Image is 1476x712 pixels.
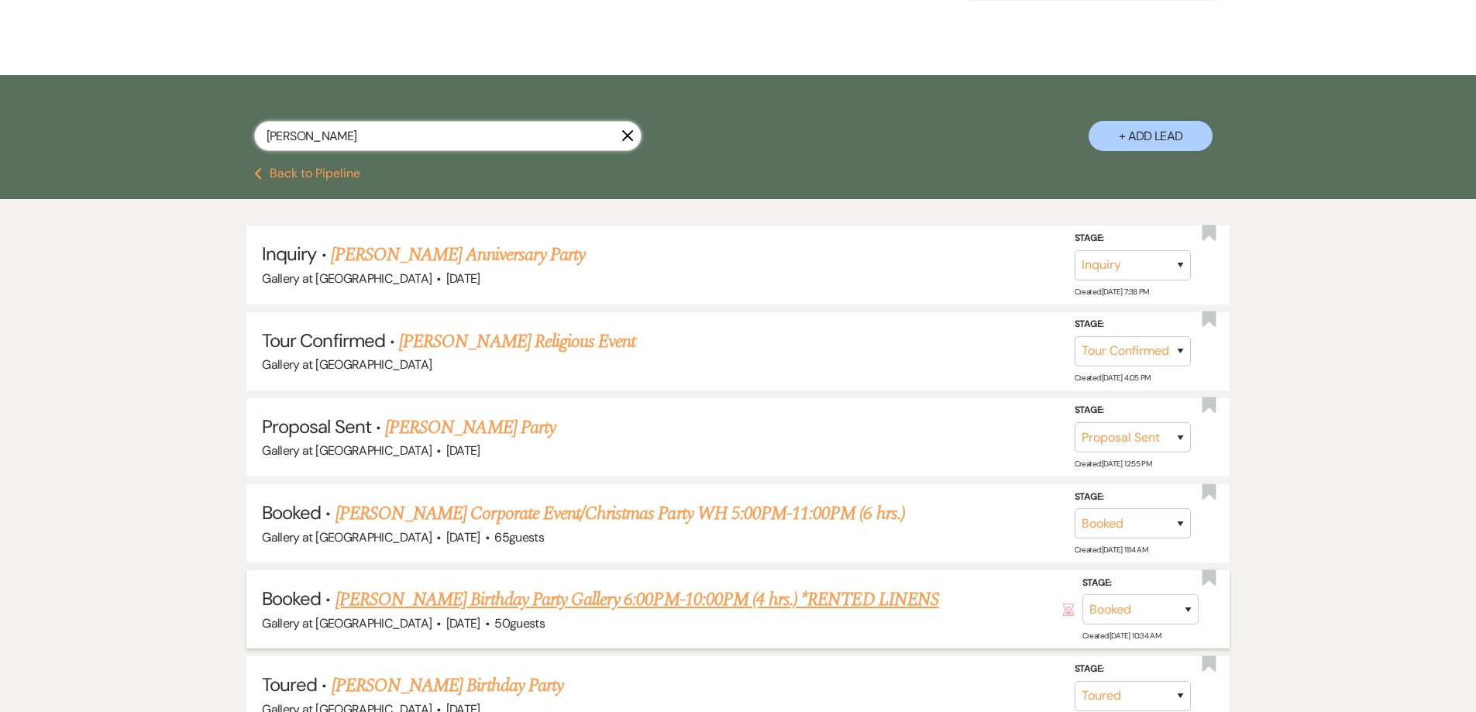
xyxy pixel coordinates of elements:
[262,529,432,545] span: Gallery at [GEOGRAPHIC_DATA]
[262,672,317,697] span: Toured
[446,442,480,459] span: [DATE]
[1089,121,1213,151] button: + Add Lead
[1075,287,1149,297] span: Created: [DATE] 7:38 PM
[446,270,480,287] span: [DATE]
[1075,316,1191,333] label: Stage:
[262,242,316,266] span: Inquiry
[1075,373,1151,383] span: Created: [DATE] 4:05 PM
[1075,459,1151,469] span: Created: [DATE] 12:55 PM
[446,529,480,545] span: [DATE]
[262,356,432,373] span: Gallery at [GEOGRAPHIC_DATA]
[494,529,544,545] span: 65 guests
[331,241,585,269] a: [PERSON_NAME] Anniversary Party
[262,328,385,353] span: Tour Confirmed
[1082,575,1199,592] label: Stage:
[494,615,545,631] span: 50 guests
[332,672,563,700] a: [PERSON_NAME] Birthday Party
[262,270,432,287] span: Gallery at [GEOGRAPHIC_DATA]
[1082,631,1161,641] span: Created: [DATE] 10:34 AM
[262,442,432,459] span: Gallery at [GEOGRAPHIC_DATA]
[335,500,905,528] a: [PERSON_NAME] Corporate Event/Christmas Party WH 5:00PM-11:00PM (6 hrs.)
[262,615,432,631] span: Gallery at [GEOGRAPHIC_DATA]
[254,167,360,180] button: Back to Pipeline
[262,586,321,611] span: Booked
[335,586,939,614] a: [PERSON_NAME] Birthday Party Gallery 6:00PM-10:00PM (4 hrs.) *RENTED LINENS
[262,414,371,439] span: Proposal Sent
[1075,545,1147,555] span: Created: [DATE] 11:14 AM
[254,121,642,151] input: Search by name, event date, email address or phone number
[385,414,556,442] a: [PERSON_NAME] Party
[1075,661,1191,678] label: Stage:
[1075,230,1191,247] label: Stage:
[399,328,635,356] a: [PERSON_NAME] Religious Event
[446,615,480,631] span: [DATE]
[262,500,321,525] span: Booked
[1075,489,1191,506] label: Stage:
[1075,402,1191,419] label: Stage:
